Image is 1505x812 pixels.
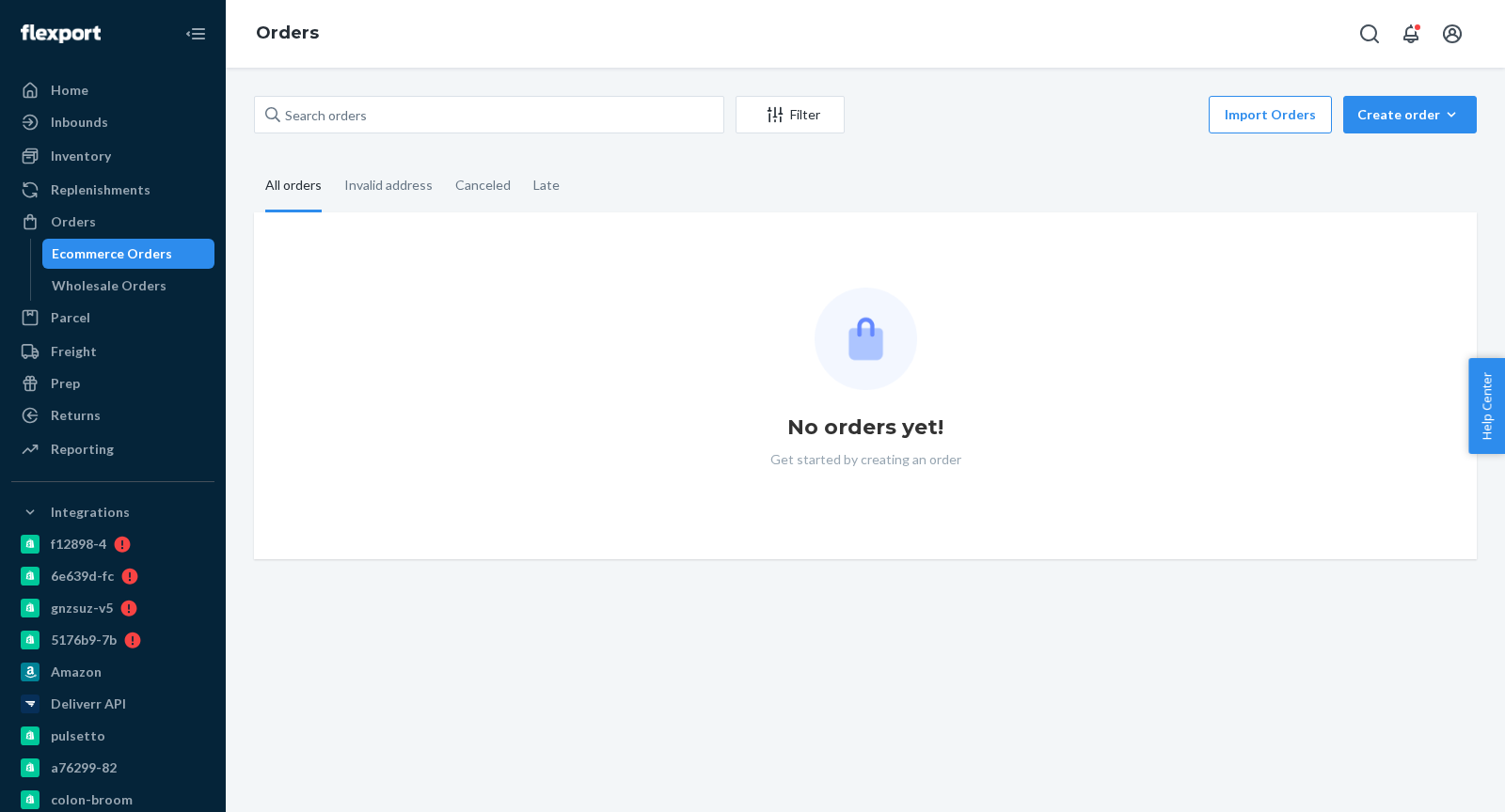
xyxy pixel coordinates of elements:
a: Replenishments [11,175,214,205]
a: Orders [256,23,319,43]
a: Inventory [11,141,214,171]
a: gnzsuz-v5 [11,593,214,623]
a: 5176b9-7b [11,625,214,655]
div: Canceled [455,161,511,210]
img: Empty list [815,288,917,390]
button: Open Search Box [1351,15,1388,53]
div: Integrations [51,503,130,522]
div: Late [533,161,560,210]
div: pulsetto [51,726,105,745]
a: Wholesale Orders [42,271,215,301]
h1: No orders yet! [787,413,943,443]
div: Deliverr API [51,695,126,713]
button: Import Orders [1209,96,1332,133]
div: Returns [51,406,101,425]
a: Inbounds [11,107,214,137]
div: Freight [51,342,97,361]
a: Ecommerce Orders [42,239,215,269]
div: Orders [51,212,96,231]
a: Orders [11,207,214,237]
div: Invalid address [344,161,433,210]
a: Amazon [11,657,214,687]
div: colon-broom [51,790,133,809]
a: Prep [11,368,214,398]
div: Amazon [51,663,102,681]
div: Inbounds [51,113,108,132]
div: Reporting [51,440,114,459]
div: All orders [265,161,322,212]
div: Inventory [51,147,111,165]
button: Filter [736,96,845,133]
div: Filter [737,105,844,124]
p: Get started by creating an order [770,450,961,469]
a: pulsetto [11,721,214,751]
div: Create order [1357,105,1463,124]
div: 5176b9-7b [51,631,117,649]
div: a76299-82 [51,758,117,777]
ol: breadcrumbs [241,7,334,61]
a: 6e639d-fc [11,561,214,591]
button: Open account menu [1434,15,1471,53]
div: Home [51,81,88,100]
div: 6e639d-fc [51,567,114,586]
div: gnzsuz-v5 [51,599,113,617]
a: Parcel [11,303,214,333]
button: Integrations [11,497,214,527]
a: a76299-82 [11,753,214,783]
a: Deliverr API [11,689,214,719]
button: Open notifications [1392,15,1430,53]
img: Flexport logo [21,24,101,43]
a: Home [11,75,214,105]
div: Parcel [51,308,90,327]
button: Help Center [1468,358,1505,454]
a: Reporting [11,434,214,464]
a: f12898-4 [11,529,214,559]
div: Replenishments [51,180,150,199]
div: Prep [51,374,80,393]
div: Wholesale Orders [52,276,166,295]
button: Create order [1343,96,1477,133]
a: Freight [11,336,214,367]
div: Ecommerce Orders [52,244,172,263]
a: Returns [11,400,214,430]
input: Search orders [254,96,724,133]
div: f12898-4 [51,535,106,554]
button: Close Navigation [177,15,214,53]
